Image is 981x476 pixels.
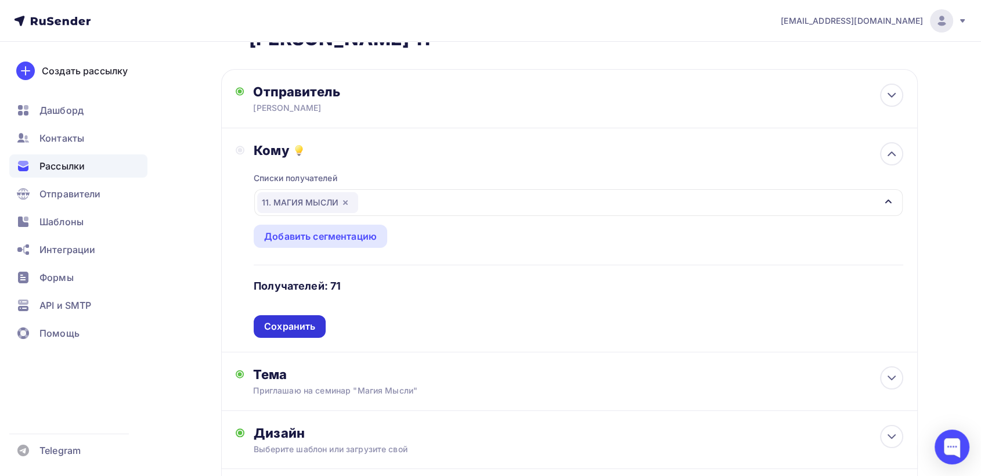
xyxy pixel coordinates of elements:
[264,229,377,243] div: Добавить сегментацию
[9,154,147,178] a: Рассылки
[39,271,74,284] span: Формы
[254,443,838,455] div: Выберите шаблон или загрузите свой
[781,9,967,33] a: [EMAIL_ADDRESS][DOMAIN_NAME]
[254,279,341,293] h4: Получателей: 71
[39,103,84,117] span: Дашборд
[9,182,147,205] a: Отправители
[254,142,903,158] div: Кому
[39,159,85,173] span: Рассылки
[254,425,903,441] div: Дизайн
[39,243,95,257] span: Интеграции
[39,443,81,457] span: Telegram
[39,298,91,312] span: API и SMTP
[257,192,358,213] div: 11. МАГИЯ МЫСЛИ
[9,99,147,122] a: Дашборд
[253,102,479,114] div: [PERSON_NAME]
[39,215,84,229] span: Шаблоны
[42,64,128,78] div: Создать рассылку
[253,84,504,100] div: Отправитель
[781,15,923,27] span: [EMAIL_ADDRESS][DOMAIN_NAME]
[264,320,315,333] div: Сохранить
[254,189,903,217] button: 11. МАГИЯ МЫСЛИ
[39,187,101,201] span: Отправители
[253,385,460,396] div: Приглашаю на семинар "Магия Мысли"
[253,366,482,383] div: Тема
[9,266,147,289] a: Формы
[9,210,147,233] a: Шаблоны
[39,131,84,145] span: Контакты
[254,172,337,184] div: Списки получателей
[9,127,147,150] a: Контакты
[39,326,80,340] span: Помощь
